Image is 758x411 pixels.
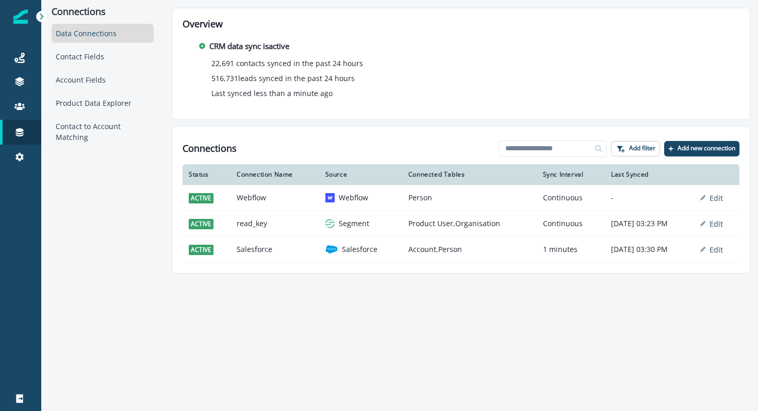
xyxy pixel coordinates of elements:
h1: Connections [183,143,237,154]
p: Salesforce [342,244,377,255]
div: Sync Interval [543,170,599,179]
p: Webflow [339,193,368,203]
td: Webflow [230,185,319,211]
div: Product Data Explorer [52,93,154,113]
p: CRM data sync is active [209,40,289,52]
td: Continuous [537,185,605,211]
div: Status [189,170,224,179]
img: salesforce [325,243,338,256]
a: activeWebflowwebflowWebflowPersonContinuous-Edit [183,185,739,211]
td: read_key [230,211,319,236]
p: - [611,193,688,203]
p: [DATE] 03:23 PM [611,218,688,229]
p: Segment [339,218,369,229]
td: Account,Person [402,236,537,262]
button: Edit [700,245,723,255]
img: segment [325,219,335,228]
p: Edit [710,245,723,255]
td: Person [402,185,537,211]
div: Contact to Account Matching [52,117,154,147]
span: active [189,245,213,255]
div: Account Fields [52,70,154,89]
td: Salesforce [230,236,319,262]
span: active [189,219,213,229]
h2: Overview [183,19,739,30]
p: Add filter [629,145,655,152]
p: Edit [710,219,723,229]
button: Add new connection [664,141,739,156]
span: active [189,193,213,203]
div: Last Synced [611,170,688,179]
p: 516,731 leads synced in the past 24 hours [211,73,355,84]
div: Connection Name [237,170,313,179]
p: Last synced less than a minute ago [211,88,333,99]
td: Continuous [537,211,605,236]
button: Edit [700,219,723,229]
p: Edit [710,193,723,203]
td: Product User,Organisation [402,211,537,236]
div: Source [325,170,396,179]
div: Contact Fields [52,47,154,66]
p: [DATE] 03:30 PM [611,244,688,255]
button: Edit [700,193,723,203]
div: Data Connections [52,24,154,43]
p: Add new connection [678,145,735,152]
img: Inflection [13,9,28,24]
button: Add filter [611,141,660,156]
div: Connected Tables [408,170,531,179]
a: activeread_keysegmentSegmentProduct User,OrganisationContinuous[DATE] 03:23 PMEdit [183,211,739,236]
a: activeSalesforcesalesforceSalesforceAccount,Person1 minutes[DATE] 03:30 PMEdit [183,236,739,262]
p: Connections [52,6,154,18]
td: 1 minutes [537,236,605,262]
p: 22,691 contacts synced in the past 24 hours [211,58,363,69]
img: webflow [325,193,335,202]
